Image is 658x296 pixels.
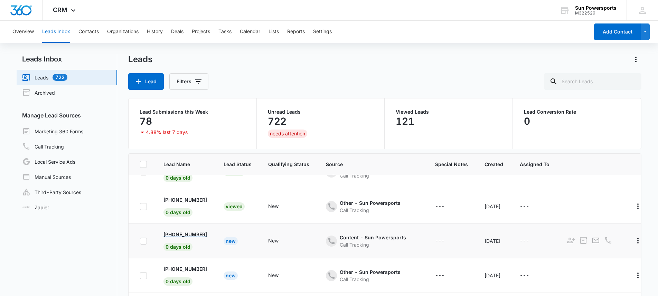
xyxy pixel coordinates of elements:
[192,21,210,43] button: Projects
[435,161,468,168] span: Special Notes
[17,54,117,64] h2: Leads Inbox
[218,21,232,43] button: Tasks
[146,130,188,135] p: 4.88% last 7 days
[22,173,71,181] a: Manual Sources
[340,276,401,283] div: Call Tracking
[520,237,529,245] div: ---
[163,161,207,168] span: Lead Name
[22,88,55,97] a: Archived
[575,5,617,11] div: account name
[268,130,307,138] div: needs attention
[268,116,286,127] p: 722
[485,272,503,279] div: [DATE]
[22,127,83,135] a: Marketing 360 Forms
[340,172,406,179] div: Call Tracking
[268,202,279,210] div: New
[268,237,291,245] div: - - Select to Edit Field
[22,157,75,166] a: Local Service Ads
[435,271,444,280] div: ---
[240,21,260,43] button: Calendar
[140,109,245,114] p: Lead Submissions this Week
[340,241,406,248] div: Call Tracking
[524,109,630,114] p: Lead Conversion Rate
[163,196,207,215] a: [PHONE_NUMBER]0 days old
[326,199,413,214] div: - - Select to Edit Field
[22,142,64,151] a: Call Tracking
[396,116,414,127] p: 121
[140,116,152,127] p: 78
[485,161,503,168] span: Created
[107,21,139,43] button: Organizations
[632,270,643,281] button: Actions
[268,271,291,280] div: - - Select to Edit Field
[603,240,613,246] a: Call
[520,271,529,280] div: ---
[163,162,207,181] a: [PHONE_NUMBER]0 days old
[313,21,332,43] button: Settings
[22,188,81,196] a: Third-Party Sources
[396,109,501,114] p: Viewed Leads
[42,21,70,43] button: Leads Inbox
[22,73,67,82] a: Leads722
[53,6,67,13] span: CRM
[594,23,641,40] button: Add Contact
[268,271,279,279] div: New
[268,202,291,211] div: - - Select to Edit Field
[268,237,279,244] div: New
[520,161,549,168] span: Assigned To
[171,21,184,43] button: Deals
[163,174,192,182] span: 0 days old
[340,268,401,276] div: Other - Sun Powersports
[340,207,401,214] div: Call Tracking
[435,271,457,280] div: - - Select to Edit Field
[524,116,530,127] p: 0
[435,237,444,245] div: ---
[485,203,503,210] div: [DATE]
[630,54,641,65] button: Actions
[520,202,529,211] div: ---
[268,109,374,114] p: Unread Leads
[435,202,457,211] div: - - Select to Edit Field
[12,21,34,43] button: Overview
[163,265,207,273] p: [PHONE_NUMBER]
[435,237,457,245] div: - - Select to Edit Field
[269,21,279,43] button: Lists
[340,199,401,207] div: Other - Sun Powersports
[224,238,238,244] a: New
[326,234,419,248] div: - - Select to Edit Field
[224,273,238,278] a: New
[147,21,163,43] button: History
[163,265,207,284] a: [PHONE_NUMBER]0 days old
[163,243,192,251] span: 0 days old
[603,236,613,245] button: Call
[340,234,406,241] div: Content - Sun Powersports
[326,268,413,283] div: - - Select to Edit Field
[224,161,252,168] span: Lead Status
[163,196,207,203] p: [PHONE_NUMBER]
[520,271,542,280] div: - - Select to Edit Field
[632,201,643,212] button: Actions
[224,271,238,280] div: New
[579,236,588,245] button: Archive
[435,202,444,211] div: ---
[632,235,643,246] button: Actions
[520,237,542,245] div: - - Select to Edit Field
[128,54,152,65] h1: Leads
[326,161,419,168] span: Source
[287,21,305,43] button: Reports
[224,237,238,245] div: New
[17,111,117,120] h3: Manage Lead Sources
[22,204,49,211] a: Zapier
[163,231,207,238] p: [PHONE_NUMBER]
[544,73,641,90] input: Search Leads
[224,202,245,211] div: Viewed
[163,231,207,250] a: [PHONE_NUMBER]0 days old
[163,277,192,286] span: 0 days old
[268,161,309,168] span: Qualifying Status
[566,236,576,245] button: Add as Contact
[224,203,245,209] a: Viewed
[78,21,99,43] button: Contacts
[575,11,617,16] div: account id
[163,208,192,217] span: 0 days old
[520,202,542,211] div: - - Select to Edit Field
